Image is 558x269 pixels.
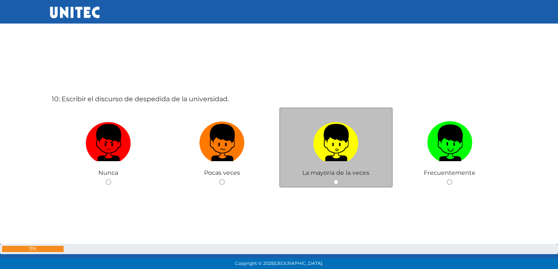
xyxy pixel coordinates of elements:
img: UNITEC [50,7,100,18]
span: [GEOGRAPHIC_DATA]. [273,261,323,266]
span: Frecuentemente [424,169,475,176]
img: Frecuentemente [427,118,473,162]
img: Nunca [85,118,131,162]
label: 10: Escribir el discurso de despedida de la universidad. [52,94,229,104]
img: Pocas veces [199,118,245,162]
img: La mayoria de la veces [313,118,359,162]
span: Pocas veces [204,169,240,176]
span: La mayoria de la veces [302,169,369,176]
div: 11% [2,246,64,252]
span: Nunca [98,169,118,176]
